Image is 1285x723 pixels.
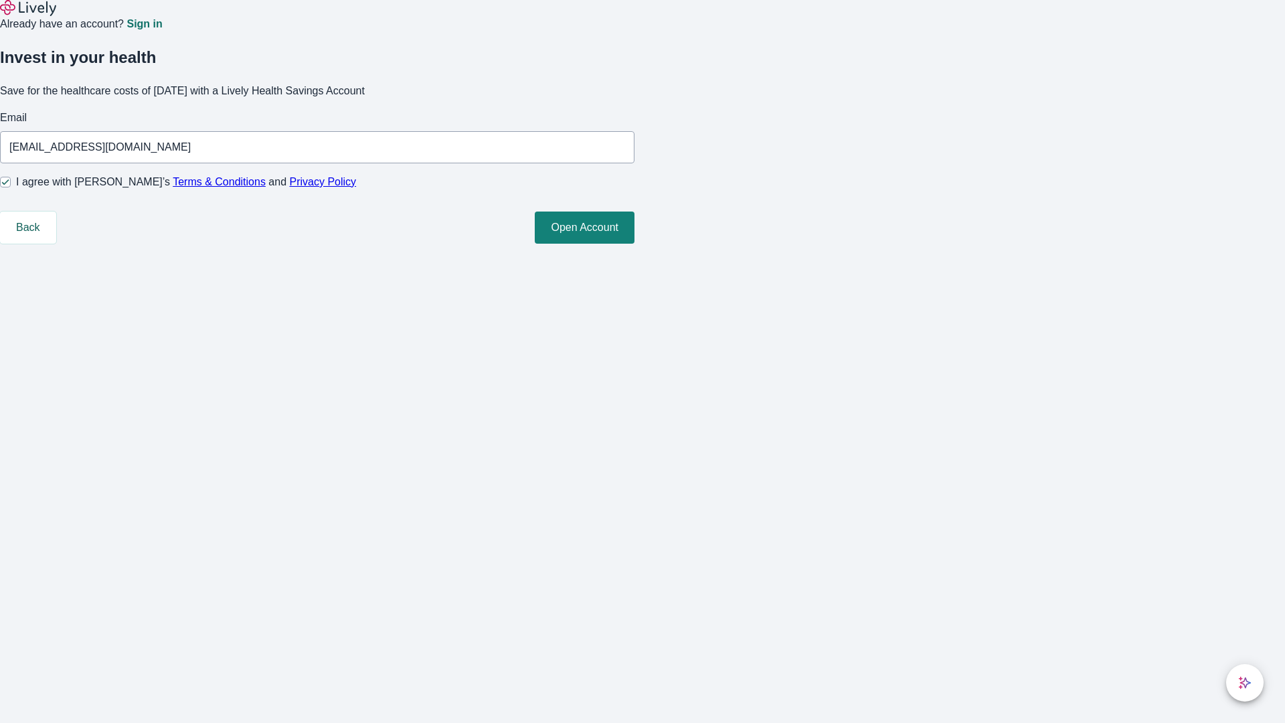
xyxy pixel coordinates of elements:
span: I agree with [PERSON_NAME]’s and [16,174,356,190]
button: Open Account [535,212,634,244]
a: Privacy Policy [290,176,357,187]
button: chat [1226,664,1264,702]
svg: Lively AI Assistant [1238,676,1252,690]
a: Terms & Conditions [173,176,266,187]
a: Sign in [126,19,162,29]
